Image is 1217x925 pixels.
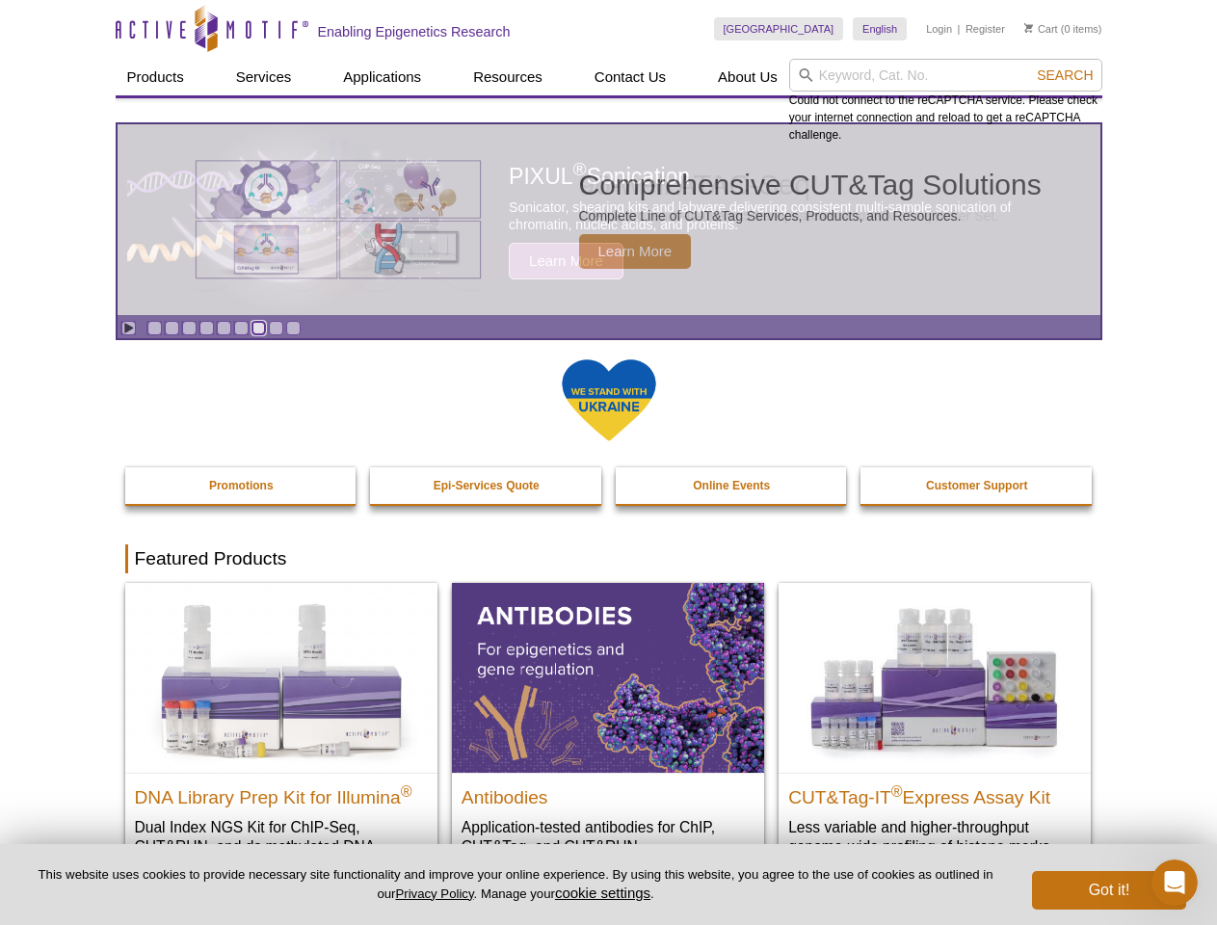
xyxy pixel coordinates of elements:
img: DNA Library Prep Kit for Illumina [125,583,437,772]
h2: Antibodies [462,779,754,807]
strong: Online Events [693,479,770,492]
a: English [853,17,907,40]
a: Go to slide 6 [234,321,249,335]
sup: ® [891,782,903,799]
a: Cart [1024,22,1058,36]
a: Go to slide 5 [217,321,231,335]
a: CUT&Tag-IT® Express Assay Kit CUT&Tag-IT®Express Assay Kit Less variable and higher-throughput ge... [779,583,1091,875]
a: Resources [462,59,554,95]
div: Could not connect to the reCAPTCHA service. Please check your internet connection and reload to g... [789,59,1102,144]
a: Go to slide 8 [269,321,283,335]
a: DNA Library Prep Kit for Illumina DNA Library Prep Kit for Illumina® Dual Index NGS Kit for ChIP-... [125,583,437,894]
iframe: Intercom live chat [1151,859,1198,906]
p: Application-tested antibodies for ChIP, CUT&Tag, and CUT&RUN. [462,817,754,857]
a: Various genetic charts and diagrams. Comprehensive CUT&Tag Solutions Complete Line of CUT&Tag Ser... [118,124,1100,315]
span: Search [1037,67,1093,83]
a: Go to slide 3 [182,321,197,335]
img: We Stand With Ukraine [561,357,657,443]
a: Go to slide 4 [199,321,214,335]
a: Privacy Policy [395,886,473,901]
sup: ® [401,782,412,799]
a: Go to slide 9 [286,321,301,335]
input: Keyword, Cat. No. [789,59,1102,92]
h2: Enabling Epigenetics Research [318,23,511,40]
h2: CUT&Tag-IT Express Assay Kit [788,779,1081,807]
a: Services [225,59,304,95]
a: Register [966,22,1005,36]
h2: Featured Products [125,544,1093,573]
p: Complete Line of CUT&Tag Services, Products, and Resources. [579,207,1042,225]
a: Customer Support [860,467,1094,504]
button: Search [1031,66,1098,84]
img: Various genetic charts and diagrams. [194,159,483,280]
article: Comprehensive CUT&Tag Solutions [118,124,1100,315]
a: Go to slide 7 [251,321,266,335]
strong: Customer Support [926,479,1027,492]
a: Products [116,59,196,95]
a: Go to slide 1 [147,321,162,335]
li: | [958,17,961,40]
a: Go to slide 2 [165,321,179,335]
button: cookie settings [555,885,650,901]
a: All Antibodies Antibodies Application-tested antibodies for ChIP, CUT&Tag, and CUT&RUN. [452,583,764,875]
a: Contact Us [583,59,677,95]
img: All Antibodies [452,583,764,772]
a: Online Events [616,467,849,504]
p: This website uses cookies to provide necessary site functionality and improve your online experie... [31,866,1000,903]
strong: Epi-Services Quote [434,479,540,492]
a: Promotions [125,467,358,504]
button: Got it! [1032,871,1186,910]
h2: Comprehensive CUT&Tag Solutions [579,171,1042,199]
h2: DNA Library Prep Kit for Illumina [135,779,428,807]
img: CUT&Tag-IT® Express Assay Kit [779,583,1091,772]
a: About Us [706,59,789,95]
a: [GEOGRAPHIC_DATA] [714,17,844,40]
a: Epi-Services Quote [370,467,603,504]
a: Login [926,22,952,36]
a: Toggle autoplay [121,321,136,335]
img: Your Cart [1024,23,1033,33]
p: Dual Index NGS Kit for ChIP-Seq, CUT&RUN, and ds methylated DNA assays. [135,817,428,876]
span: Learn More [579,234,692,269]
li: (0 items) [1024,17,1102,40]
a: Applications [331,59,433,95]
strong: Promotions [209,479,274,492]
p: Less variable and higher-throughput genome-wide profiling of histone marks​. [788,817,1081,857]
